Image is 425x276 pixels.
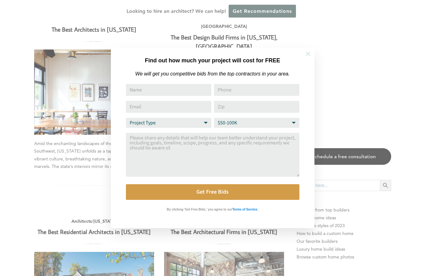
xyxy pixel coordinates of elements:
strong: Terms of Service [232,208,257,211]
input: Email Address [126,101,211,113]
input: Phone [214,84,299,96]
select: Budget Range [214,118,299,128]
button: Get Free Bids [126,184,299,200]
a: Terms of Service [232,206,257,211]
button: Close [297,43,319,65]
textarea: Comment or Message [126,133,299,177]
input: Zip [214,101,299,113]
strong: Find out how much your project will cost for FREE [145,57,280,64]
strong: By clicking 'Get Free Bids,' you agree to our [167,208,232,211]
select: Project Type [126,118,211,128]
em: We will get you competitive bids from the top contractors in your area. [135,71,290,76]
strong: . [257,208,258,211]
input: Name [126,84,211,96]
